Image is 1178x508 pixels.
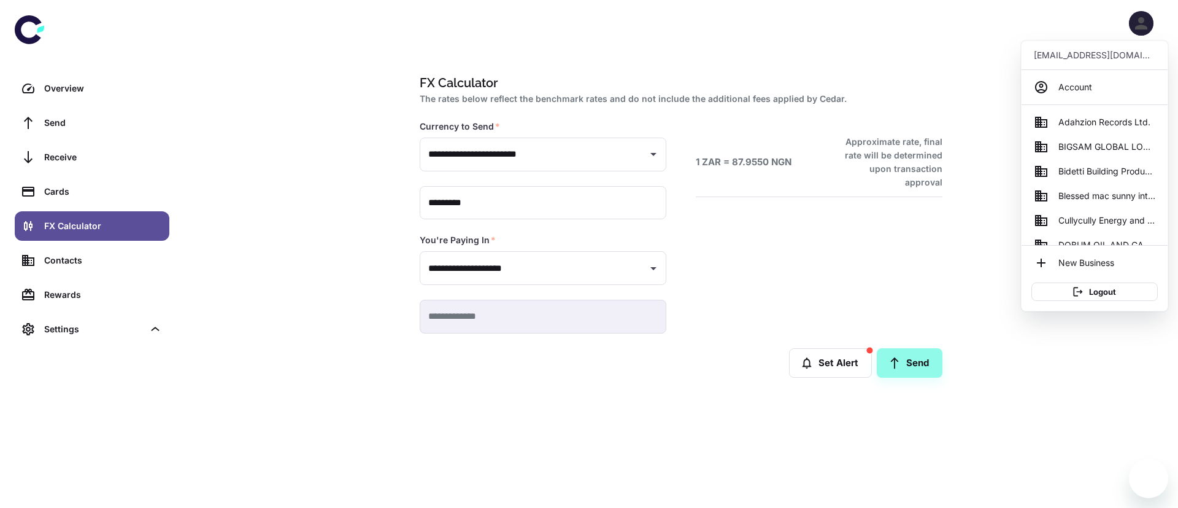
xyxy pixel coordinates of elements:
p: [EMAIL_ADDRESS][DOMAIN_NAME] [1034,49,1155,62]
li: New Business [1026,251,1163,275]
a: Account [1026,75,1163,100]
span: Bidetti Building Product Enterprise [1058,165,1155,178]
span: DOBUM OIL AND GAS LIMITED [1058,238,1155,252]
span: Adahzion Records Ltd. [1058,115,1150,129]
span: Blessed mac sunny international ventures [1058,189,1155,203]
iframe: Button to launch messaging window [1129,459,1168,498]
span: Cullycully Energy and Trade services [1058,214,1155,227]
span: BIGSAM GLOBAL LOGISTICS LTD [1058,140,1155,154]
button: Logout [1031,283,1158,301]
